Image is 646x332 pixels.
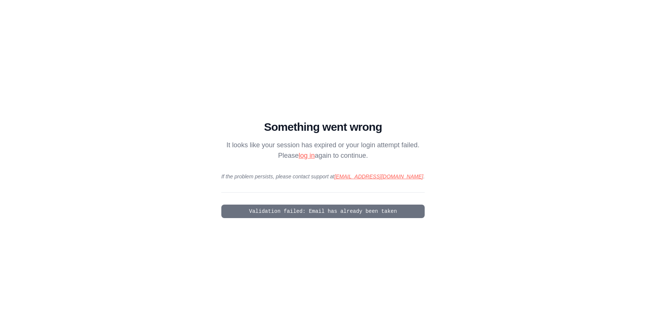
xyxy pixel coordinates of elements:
[334,173,423,179] a: [EMAIL_ADDRESS][DOMAIN_NAME]
[221,150,425,161] p: Please again to continue.
[221,205,425,218] pre: Validation failed: Email has already been taken
[221,140,425,150] p: It looks like your session has expired or your login attempt failed.
[298,152,315,159] a: log in
[609,296,646,332] iframe: Chat Widget
[221,120,425,134] h1: Something went wrong
[221,173,425,180] p: If the problem persists, please contact support at .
